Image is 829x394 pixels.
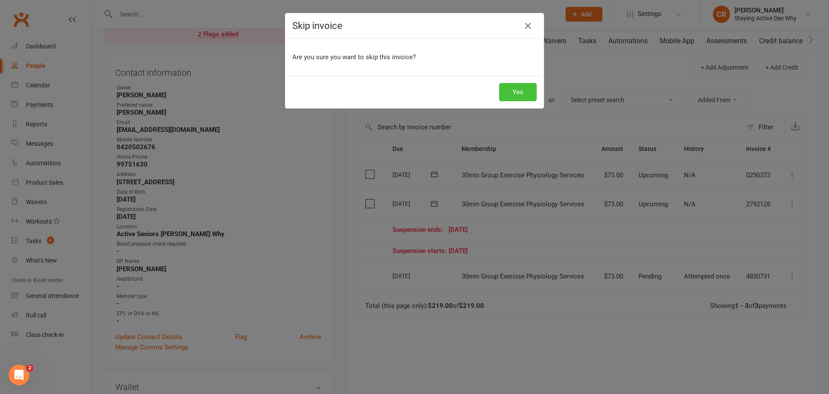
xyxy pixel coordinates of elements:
button: Close [521,19,535,33]
span: Are you sure you want to skip this invoice? [292,53,416,61]
span: 2 [26,365,33,372]
iframe: Intercom live chat [9,365,29,385]
button: Yes [499,83,537,101]
h4: Skip invoice [292,20,537,31]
